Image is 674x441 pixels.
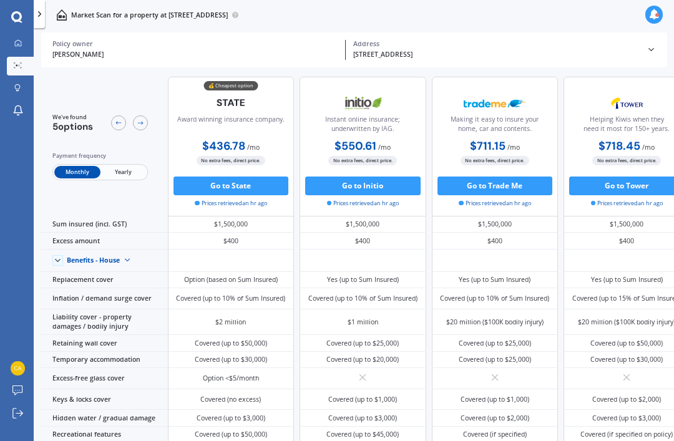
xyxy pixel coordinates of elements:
[168,216,295,233] div: $1,500,000
[459,275,530,284] div: Yes (up to Sum Insured)
[177,115,285,138] div: Award winning insurance company.
[378,143,391,152] span: / mo
[437,177,553,195] button: Go to Trade Me
[54,166,100,178] span: Monthly
[300,233,426,250] div: $400
[590,355,663,364] div: Covered (up to $30,000)
[195,339,267,348] div: Covered (up to $50,000)
[328,156,397,165] span: No extra fees, direct price.
[328,414,397,423] div: Covered (up to $3,000)
[432,216,559,233] div: $1,500,000
[590,339,663,348] div: Covered (up to $50,000)
[642,143,655,152] span: / mo
[459,355,531,364] div: Covered (up to $25,000)
[215,317,246,327] div: $2 million
[197,414,265,423] div: Covered (up to $3,000)
[592,414,661,423] div: Covered (up to $3,000)
[173,177,289,195] button: Go to State
[327,199,399,208] span: Prices retrieved an hr ago
[592,156,661,165] span: No extra fees, direct price.
[120,253,135,268] img: Benefit content down
[461,395,529,404] div: Covered (up to $1,000)
[353,50,638,60] div: [STREET_ADDRESS]
[11,361,25,376] img: 5962fdc95e8388ed4606f2bbcc6272e5
[440,115,550,138] div: Making it easy to insure your home, car and contents.
[67,256,120,264] div: Benefits - House
[463,430,527,439] div: Covered (if specified)
[459,199,531,208] span: Prices retrieved an hr ago
[464,92,525,115] img: Trademe.webp
[195,430,267,439] div: Covered (up to $50,000)
[326,355,399,364] div: Covered (up to $20,000)
[52,50,338,60] div: [PERSON_NAME]
[41,410,168,427] div: Hidden water / gradual damage
[168,233,295,250] div: $400
[41,233,168,250] div: Excess amount
[440,294,549,303] div: Covered (up to 10% of Sum Insured)
[326,339,399,348] div: Covered (up to $25,000)
[203,81,258,90] div: 💰 Cheapest option
[247,143,260,152] span: / mo
[52,151,148,160] div: Payment frequency
[459,339,531,348] div: Covered (up to $25,000)
[200,92,261,114] img: State-text-1.webp
[41,309,168,336] div: Liability cover - property damages / bodily injury
[41,288,168,309] div: Inflation / demand surge cover
[332,92,394,115] img: Initio.webp
[305,177,421,195] button: Go to Initio
[202,138,245,153] b: $436.78
[348,317,378,327] div: $1 million
[41,352,168,369] div: Temporary accommodation
[335,138,376,153] b: $550.61
[52,120,93,133] span: 5 options
[327,275,399,284] div: Yes (up to Sum Insured)
[41,368,168,389] div: Excess-free glass cover
[300,216,426,233] div: $1,500,000
[176,294,285,303] div: Covered (up to 10% of Sum Insured)
[326,430,399,439] div: Covered (up to $45,000)
[203,374,259,383] div: Option <$5/month
[592,395,661,404] div: Covered (up to $2,000)
[596,92,658,115] img: Tower.webp
[41,389,168,410] div: Keys & locks cover
[200,395,261,404] div: Covered (no excess)
[308,115,418,138] div: Instant online insurance; underwritten by IAG.
[328,395,397,404] div: Covered (up to $1,000)
[195,355,267,364] div: Covered (up to $30,000)
[507,143,520,152] span: / mo
[52,40,338,48] div: Policy owner
[308,294,418,303] div: Covered (up to 10% of Sum Insured)
[461,156,529,165] span: No extra fees, direct price.
[461,414,529,423] div: Covered (up to $2,000)
[470,138,506,153] b: $711.15
[598,138,640,153] b: $718.45
[195,199,267,208] span: Prices retrieved an hr ago
[580,430,673,439] div: Covered (if specified on policy)
[184,275,278,284] div: Option (based on Sum Insured)
[432,233,559,250] div: $400
[100,166,146,178] span: Yearly
[446,317,544,327] div: $20 million ($100K bodily injury)
[197,156,265,165] span: No extra fees, direct price.
[41,272,168,289] div: Replacement cover
[52,113,93,122] span: We've found
[41,335,168,352] div: Retaining wall cover
[56,9,67,21] img: home-and-contents.b802091223b8502ef2dd.svg
[591,199,663,208] span: Prices retrieved an hr ago
[353,40,638,48] div: Address
[71,11,228,20] p: Market Scan for a property at [STREET_ADDRESS]
[591,275,663,284] div: Yes (up to Sum Insured)
[41,216,168,233] div: Sum insured (incl. GST)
